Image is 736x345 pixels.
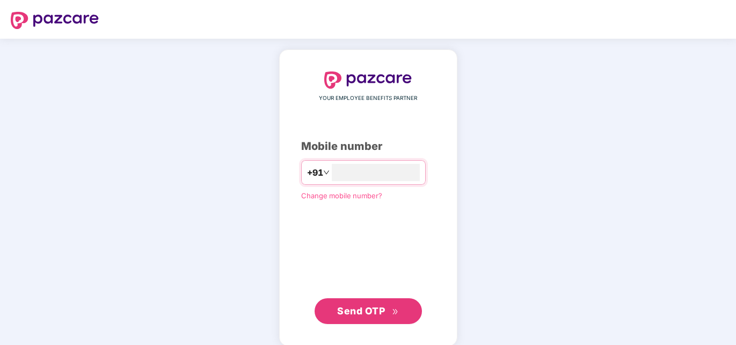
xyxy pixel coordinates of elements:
[307,166,323,179] span: +91
[392,308,399,315] span: double-right
[315,298,422,324] button: Send OTPdouble-right
[323,169,330,176] span: down
[337,305,385,317] span: Send OTP
[11,12,99,29] img: logo
[319,94,417,103] span: YOUR EMPLOYEE BENEFITS PARTNER
[301,138,435,155] div: Mobile number
[301,191,382,200] a: Change mobile number?
[324,71,412,89] img: logo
